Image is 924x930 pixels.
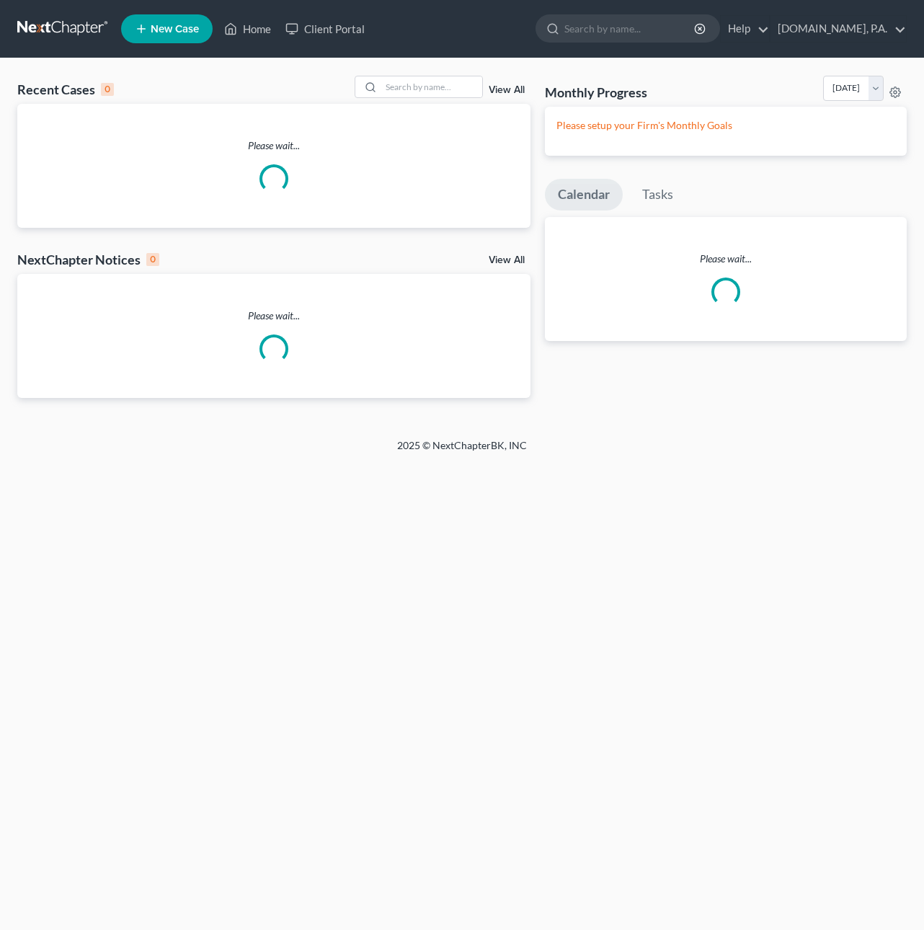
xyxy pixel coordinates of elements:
[17,138,530,153] p: Please wait...
[629,179,686,211] a: Tasks
[545,84,647,101] h3: Monthly Progress
[217,16,278,42] a: Home
[545,252,907,266] p: Please wait...
[151,24,199,35] span: New Case
[17,309,530,323] p: Please wait...
[278,16,372,42] a: Client Portal
[564,15,696,42] input: Search by name...
[381,76,482,97] input: Search by name...
[556,118,896,133] p: Please setup your Firm's Monthly Goals
[770,16,906,42] a: [DOMAIN_NAME], P.A.
[721,16,769,42] a: Help
[146,253,159,266] div: 0
[17,251,159,268] div: NextChapter Notices
[489,85,525,95] a: View All
[489,255,525,265] a: View All
[101,83,114,96] div: 0
[545,179,623,211] a: Calendar
[17,81,114,98] div: Recent Cases
[51,438,873,464] div: 2025 © NextChapterBK, INC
